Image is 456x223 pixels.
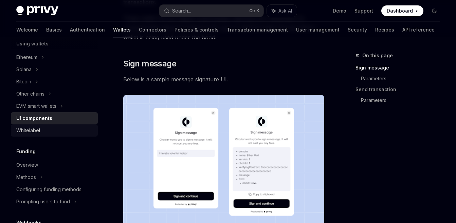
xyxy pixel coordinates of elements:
[11,159,98,171] a: Overview
[16,161,38,169] div: Overview
[139,22,166,38] a: Connectors
[16,78,31,86] div: Bitcoin
[16,53,37,61] div: Ethereum
[172,7,191,15] div: Search...
[11,183,98,196] a: Configuring funding methods
[70,22,105,38] a: Authentication
[348,22,367,38] a: Security
[16,22,38,38] a: Welcome
[16,65,32,74] div: Solana
[123,58,176,69] span: Sign message
[11,124,98,137] a: Whitelabel
[375,22,394,38] a: Recipes
[175,22,219,38] a: Policies & controls
[267,5,297,17] button: Ask AI
[16,198,70,206] div: Prompting users to fund
[159,5,263,17] button: Search...CtrlK
[16,173,36,181] div: Methods
[16,90,44,98] div: Other chains
[381,5,423,16] a: Dashboard
[113,22,131,38] a: Wallets
[16,6,58,16] img: dark logo
[333,7,346,14] a: Demo
[361,95,445,106] a: Parameters
[354,7,373,14] a: Support
[278,7,292,14] span: Ask AI
[361,73,445,84] a: Parameters
[16,114,52,122] div: UI components
[16,102,56,110] div: EVM smart wallets
[11,112,98,124] a: UI components
[355,84,445,95] a: Send transaction
[387,7,413,14] span: Dashboard
[16,126,40,135] div: Whitelabel
[227,22,288,38] a: Transaction management
[249,8,259,14] span: Ctrl K
[123,75,324,84] span: Below is a sample message signature UI.
[46,22,62,38] a: Basics
[362,52,393,60] span: On this page
[16,185,81,194] div: Configuring funding methods
[402,22,435,38] a: API reference
[296,22,340,38] a: User management
[355,62,445,73] a: Sign message
[429,5,440,16] button: Toggle dark mode
[16,147,36,156] h5: Funding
